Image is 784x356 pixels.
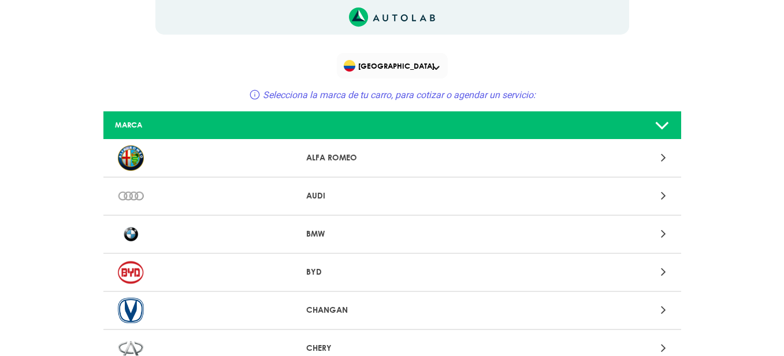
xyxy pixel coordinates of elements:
img: ALFA ROMEO [118,145,144,171]
img: BMW [118,222,144,247]
p: CHERY [306,342,478,354]
span: Selecciona la marca de tu carro, para cotizar o agendar un servicio: [263,89,536,100]
img: BYD [118,260,144,285]
div: Flag of COLOMBIA[GEOGRAPHIC_DATA] [337,53,448,78]
p: ALFA ROMEO [306,152,478,164]
span: [GEOGRAPHIC_DATA] [344,58,443,74]
img: Flag of COLOMBIA [344,60,355,72]
img: AUDI [118,183,144,209]
p: BYD [306,266,478,278]
img: CHANGAN [118,298,144,323]
p: BMW [306,228,478,240]
div: MARCA [106,119,297,130]
p: AUDI [306,190,478,202]
p: CHANGAN [306,304,478,316]
a: MARCA [103,111,681,140]
a: Link al sitio de autolab [349,11,435,22]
